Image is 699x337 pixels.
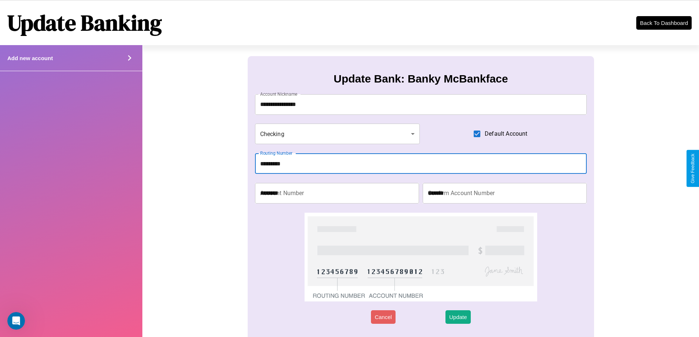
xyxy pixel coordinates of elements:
[371,310,396,324] button: Cancel
[260,150,292,156] label: Routing Number
[260,91,298,97] label: Account Nickname
[334,73,508,85] h3: Update Bank: Banky McBankface
[485,129,527,138] span: Default Account
[305,213,537,301] img: check
[636,16,692,30] button: Back To Dashboard
[690,154,695,183] div: Give Feedback
[7,55,53,61] h4: Add new account
[445,310,470,324] button: Update
[7,8,162,38] h1: Update Banking
[255,124,420,144] div: Checking
[7,312,25,330] iframe: Intercom live chat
